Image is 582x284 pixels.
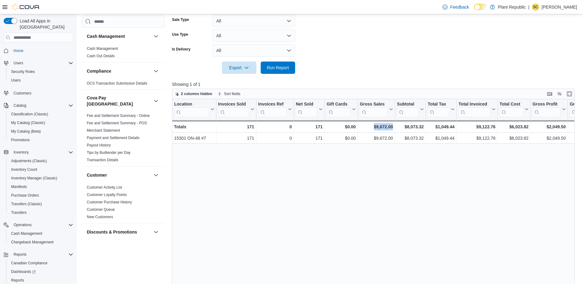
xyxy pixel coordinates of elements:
[6,182,76,191] button: Manifests
[87,68,151,74] button: Compliance
[11,193,39,198] span: Purchase Orders
[9,277,73,284] span: Reports
[1,88,76,97] button: Customers
[296,123,323,130] div: 171
[87,121,147,126] span: Fee and Settlement Summary - POS
[11,278,24,283] span: Reports
[87,95,151,107] button: Cova Pay [GEOGRAPHIC_DATA]
[428,102,450,117] div: Total Tax
[87,136,139,140] a: Payment and Settlement Details
[172,47,191,52] label: Is Delivery
[87,33,125,39] h3: Cash Management
[1,101,76,110] button: Catalog
[6,157,76,165] button: Adjustments (Classic)
[9,119,48,126] a: My Catalog (Classic)
[258,123,292,130] div: 0
[9,277,26,284] a: Reports
[11,149,31,156] button: Inventory
[152,33,160,40] button: Cash Management
[532,102,561,117] div: Gross Profit
[9,192,73,199] span: Purchase Orders
[17,18,73,30] span: Load All Apps in [GEOGRAPHIC_DATA]
[172,81,579,87] p: Showing 1 of 1
[14,61,23,66] span: Users
[327,102,351,117] div: Gift Card Sales
[258,102,292,117] button: Invoices Ref
[532,102,561,107] div: Gross Profit
[87,215,113,219] a: New Customers
[261,62,295,74] button: Run Report
[6,259,76,267] button: Canadian Compliance
[9,128,43,135] a: My Catalog (Beta)
[87,114,150,118] a: Fee and Settlement Summary - Online
[360,102,388,117] div: Gross Sales
[87,229,151,235] button: Discounts & Promotions
[6,229,76,238] button: Cash Management
[9,77,73,84] span: Users
[9,259,50,267] a: Canadian Compliance
[258,134,292,142] div: 0
[11,102,73,109] span: Catalog
[87,207,115,212] span: Customer Queue
[9,259,73,267] span: Canadian Compliance
[9,230,45,237] a: Cash Management
[327,102,351,107] div: Gift Cards
[500,134,528,142] div: $6,023.82
[174,134,214,142] div: 15301 ON-48 #7
[9,68,37,75] a: Security Roles
[9,110,51,118] a: Classification (Classic)
[9,192,42,199] a: Purchase Orders
[11,89,73,97] span: Customers
[172,90,215,98] button: 2 columns hidden
[6,165,76,174] button: Inventory Count
[218,134,254,142] div: 171
[9,68,73,75] span: Security Roles
[532,123,566,130] div: $2,049.50
[87,150,130,155] a: Tips by Budtender per Day
[267,65,289,71] span: Run Report
[152,67,160,75] button: Compliance
[556,90,563,98] button: Display options
[87,68,111,74] h3: Compliance
[87,185,122,190] a: Customer Activity List
[9,230,73,237] span: Cash Management
[87,200,132,204] a: Customer Purchase History
[9,166,40,173] a: Inventory Count
[87,81,147,86] a: OCS Transaction Submission Details
[12,4,40,10] img: Cova
[82,112,165,166] div: Cova Pay [GEOGRAPHIC_DATA]
[226,62,253,74] span: Export
[428,102,455,117] button: Total Tax
[360,102,393,117] button: Gross Sales
[82,241,165,265] div: Discounts & Promotions
[9,200,73,208] span: Transfers (Classic)
[14,150,29,155] span: Inventory
[296,102,318,117] div: Net Sold
[174,123,214,130] div: Totals
[532,102,566,117] button: Gross Profit
[11,251,29,258] button: Reports
[459,134,496,142] div: $9,122.76
[11,167,37,172] span: Inventory Count
[6,110,76,118] button: Classification (Classic)
[533,3,538,11] span: SC
[9,157,73,165] span: Adjustments (Classic)
[11,120,45,125] span: My Catalog (Classic)
[542,3,577,11] p: [PERSON_NAME]
[87,192,127,197] span: Customer Loyalty Points
[296,102,318,107] div: Net Sold
[6,200,76,208] button: Transfers (Classic)
[459,102,491,107] div: Total Invoiced
[87,193,127,197] a: Customer Loyalty Points
[87,158,118,162] span: Transaction Details
[9,174,60,182] a: Inventory Manager (Classic)
[87,54,115,58] span: Cash Out Details
[87,172,107,178] h3: Customer
[1,221,76,229] button: Operations
[9,110,73,118] span: Classification (Classic)
[11,59,26,67] button: Users
[327,123,356,130] div: $0.00
[327,102,356,117] button: Gift Cards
